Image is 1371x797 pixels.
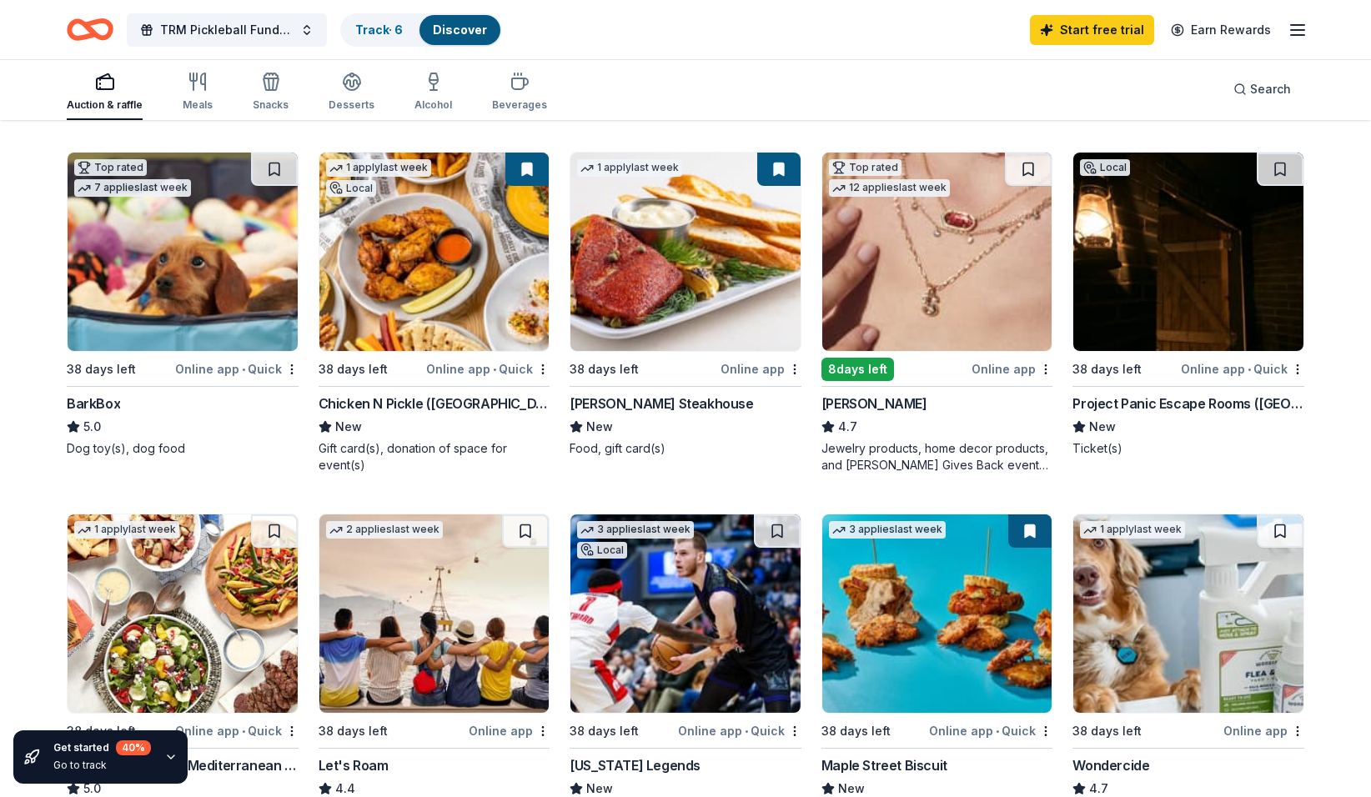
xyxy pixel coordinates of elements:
[319,153,550,351] img: Image for Chicken N Pickle (Grand Prairie)
[1080,159,1130,176] div: Local
[326,180,376,197] div: Local
[492,65,547,120] button: Beverages
[821,721,891,741] div: 38 days left
[253,65,289,120] button: Snacks
[678,720,801,741] div: Online app Quick
[74,179,191,197] div: 7 applies last week
[838,417,857,437] span: 4.7
[433,23,487,37] a: Discover
[1181,358,1304,379] div: Online app Quick
[821,440,1053,474] div: Jewelry products, home decor products, and [PERSON_NAME] Gives Back event in-store or online (or ...
[1030,15,1154,45] a: Start free trial
[67,65,143,120] button: Auction & raffle
[821,358,894,381] div: 8 days left
[326,521,443,539] div: 2 applies last week
[570,721,639,741] div: 38 days left
[1072,440,1304,457] div: Ticket(s)
[1072,393,1304,414] div: Project Panic Escape Rooms ([GEOGRAPHIC_DATA])
[67,359,136,379] div: 38 days left
[577,159,682,177] div: 1 apply last week
[570,514,801,713] img: Image for Texas Legends
[116,740,151,755] div: 40 %
[414,98,452,112] div: Alcohol
[1223,720,1304,741] div: Online app
[822,153,1052,351] img: Image for Kendra Scott
[414,65,452,120] button: Alcohol
[340,13,502,47] button: Track· 6Discover
[53,740,151,755] div: Get started
[577,521,694,539] div: 3 applies last week
[319,514,550,713] img: Image for Let's Roam
[74,159,147,176] div: Top rated
[319,152,550,474] a: Image for Chicken N Pickle (Grand Prairie)1 applylast weekLocal38 days leftOnline app•QuickChicke...
[996,724,999,738] span: •
[829,521,946,539] div: 3 applies last week
[67,10,113,49] a: Home
[426,358,550,379] div: Online app Quick
[492,98,547,112] div: Beverages
[1161,15,1281,45] a: Earn Rewards
[829,179,950,197] div: 12 applies last week
[53,759,151,772] div: Go to track
[929,720,1052,741] div: Online app Quick
[469,720,550,741] div: Online app
[68,153,298,351] img: Image for BarkBox
[160,20,294,40] span: TRM Pickleball Fundraiser
[319,721,388,741] div: 38 days left
[335,417,362,437] span: New
[586,417,613,437] span: New
[1072,721,1142,741] div: 38 days left
[1250,79,1291,99] span: Search
[570,393,753,414] div: [PERSON_NAME] Steakhouse
[329,65,374,120] button: Desserts
[1073,514,1303,713] img: Image for Wondercide
[1072,755,1149,775] div: Wondercide
[355,23,403,37] a: Track· 6
[242,363,245,376] span: •
[67,152,299,457] a: Image for BarkBoxTop rated7 applieslast week38 days leftOnline app•QuickBarkBox5.0Dog toy(s), dog...
[745,724,748,738] span: •
[570,755,701,775] div: [US_STATE] Legends
[127,13,327,47] button: TRM Pickleball Fundraiser
[68,514,298,713] img: Image for Taziki's Mediterranean Cafe
[319,440,550,474] div: Gift card(s), donation of space for event(s)
[821,152,1053,474] a: Image for Kendra ScottTop rated12 applieslast week8days leftOnline app[PERSON_NAME]4.7Jewelry pro...
[1073,153,1303,351] img: Image for Project Panic Escape Rooms (Dallas)
[570,152,801,457] a: Image for Perry's Steakhouse1 applylast week38 days leftOnline app[PERSON_NAME] SteakhouseNewFood...
[175,358,299,379] div: Online app Quick
[253,98,289,112] div: Snacks
[67,440,299,457] div: Dog toy(s), dog food
[67,393,120,414] div: BarkBox
[319,359,388,379] div: 38 days left
[319,755,389,775] div: Let's Roam
[1220,73,1304,106] button: Search
[821,393,927,414] div: [PERSON_NAME]
[1072,152,1304,457] a: Image for Project Panic Escape Rooms (Dallas)Local38 days leftOnline app•QuickProject Panic Escap...
[329,98,374,112] div: Desserts
[1089,417,1116,437] span: New
[183,65,213,120] button: Meals
[319,393,550,414] div: Chicken N Pickle ([GEOGRAPHIC_DATA])
[74,521,179,539] div: 1 apply last week
[183,98,213,112] div: Meals
[493,363,496,376] span: •
[83,417,101,437] span: 5.0
[972,358,1052,379] div: Online app
[1072,359,1142,379] div: 38 days left
[570,153,801,351] img: Image for Perry's Steakhouse
[821,755,947,775] div: Maple Street Biscuit
[1248,363,1251,376] span: •
[1080,521,1185,539] div: 1 apply last week
[570,440,801,457] div: Food, gift card(s)
[822,514,1052,713] img: Image for Maple Street Biscuit
[721,358,801,379] div: Online app
[326,159,431,177] div: 1 apply last week
[67,98,143,112] div: Auction & raffle
[577,542,627,559] div: Local
[829,159,901,176] div: Top rated
[570,359,639,379] div: 38 days left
